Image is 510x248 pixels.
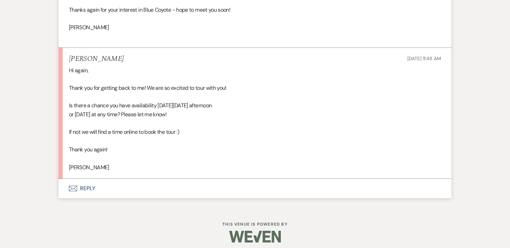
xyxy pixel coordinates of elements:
[69,55,124,63] h5: [PERSON_NAME]
[59,179,451,198] button: Reply
[69,6,441,14] p: Thanks again for your interest in Blue Coyote - hope to meet you soon!
[69,66,441,172] div: Hi again, Thank you for getting back to me! We are so excited to tour with you! Is there a chance...
[407,55,441,62] span: [DATE] 11:48 AM
[69,23,441,32] p: [PERSON_NAME]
